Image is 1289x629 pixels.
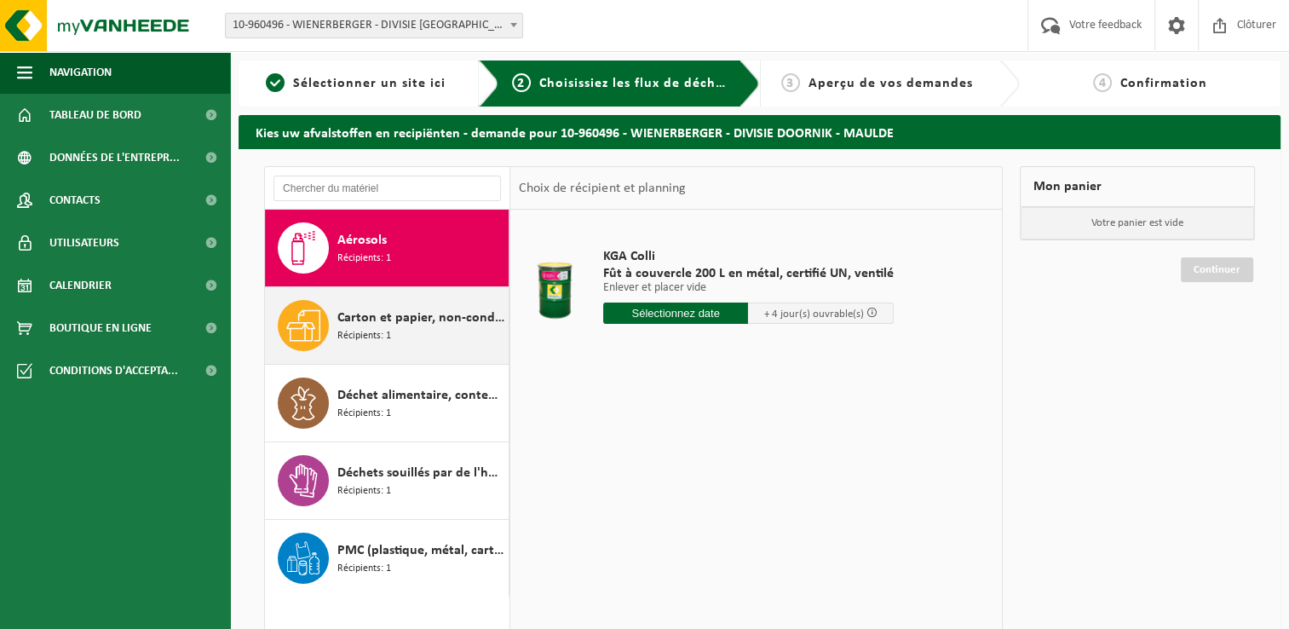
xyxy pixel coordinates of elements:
span: Aérosols [337,230,387,251]
span: 10-960496 - WIENERBERGER - DIVISIE DOORNIK - MAULDE [226,14,522,38]
span: Récipients: 1 [337,561,391,577]
span: Récipients: 1 [337,328,391,344]
span: Données de l'entrepr... [49,136,180,179]
span: 1 [266,73,285,92]
span: Confirmation [1120,77,1207,90]
span: Sélectionner un site ici [293,77,446,90]
a: Continuer [1181,257,1253,282]
a: 1Sélectionner un site ici [247,73,465,94]
span: Aperçu de vos demandes [809,77,973,90]
button: Aérosols Récipients: 1 [265,210,509,287]
input: Chercher du matériel [273,176,501,201]
span: 2 [512,73,531,92]
span: 4 [1093,73,1112,92]
span: Carton et papier, non-conditionné (industriel) [337,308,504,328]
div: Mon panier [1020,166,1255,207]
button: PMC (plastique, métal, carton boisson) (industriel) Récipients: 1 [265,520,509,597]
span: Récipients: 1 [337,483,391,499]
span: PMC (plastique, métal, carton boisson) (industriel) [337,540,504,561]
span: Déchets souillés par de l'huile [337,463,504,483]
span: 10-960496 - WIENERBERGER - DIVISIE DOORNIK - MAULDE [225,13,523,38]
h2: Kies uw afvalstoffen en recipiënten - demande pour 10-960496 - WIENERBERGER - DIVISIE DOORNIK - M... [239,115,1280,148]
button: Déchets souillés par de l'huile Récipients: 1 [265,442,509,520]
span: + 4 jour(s) ouvrable(s) [764,309,864,320]
span: Calendrier [49,264,112,307]
span: Choisissiez les flux de déchets et récipients [539,77,823,90]
span: Déchet alimentaire, contenant des produits d'origine animale, non emballé, catégorie 3 [337,385,504,406]
span: Tableau de bord [49,94,141,136]
div: Choix de récipient et planning [510,167,693,210]
span: Récipients: 1 [337,251,391,267]
span: KGA Colli [603,248,894,265]
button: Carton et papier, non-conditionné (industriel) Récipients: 1 [265,287,509,365]
span: Navigation [49,51,112,94]
span: Conditions d'accepta... [49,349,178,392]
span: Utilisateurs [49,222,119,264]
button: Déchet alimentaire, contenant des produits d'origine animale, non emballé, catégorie 3 Récipients: 1 [265,365,509,442]
p: Votre panier est vide [1021,207,1254,239]
span: Boutique en ligne [49,307,152,349]
span: 3 [781,73,800,92]
p: Enlever et placer vide [603,282,894,294]
input: Sélectionnez date [603,303,749,324]
span: Récipients: 1 [337,406,391,422]
span: Fût à couvercle 200 L en métal, certifié UN, ventilé [603,265,894,282]
span: Contacts [49,179,101,222]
